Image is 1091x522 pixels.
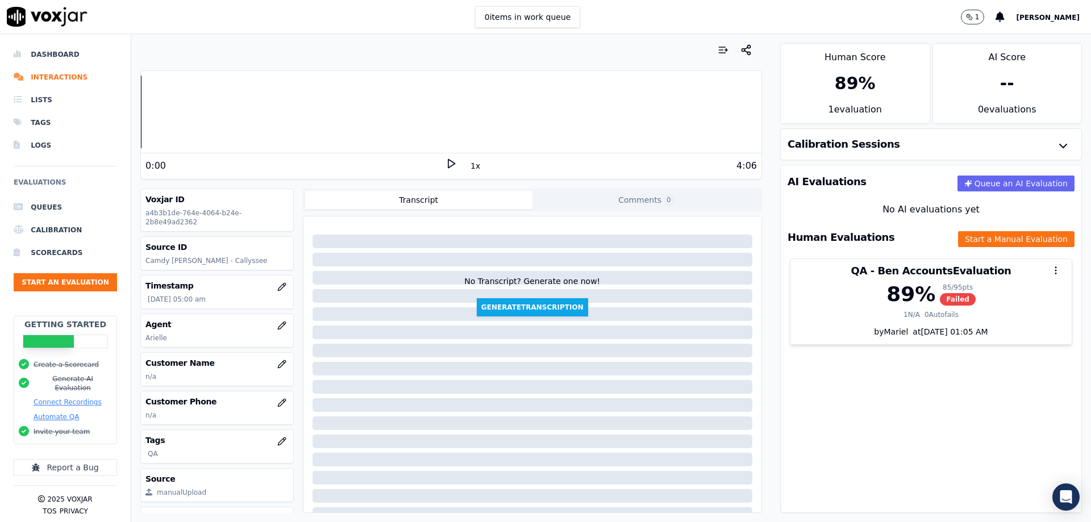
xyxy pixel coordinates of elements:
[1016,14,1080,22] span: [PERSON_NAME]
[148,295,288,304] p: [DATE] 05:00 am
[145,473,288,485] h3: Source
[940,283,976,292] div: 85 / 95 pts
[157,488,206,497] div: manualUpload
[145,319,288,330] h3: Agent
[925,310,959,319] div: 0 Autofails
[145,256,288,265] p: Camdy [PERSON_NAME] - Callyssee
[145,372,288,381] p: n/a
[788,139,900,149] h3: Calibration Sessions
[1000,73,1014,94] div: --
[60,507,88,516] button: Privacy
[790,326,1072,344] div: by Mariel
[145,194,288,205] h3: Voxjar ID
[24,319,106,330] h2: Getting Started
[145,241,288,253] h3: Source ID
[477,298,588,316] button: GenerateTranscription
[790,203,1072,216] div: No AI evaluations yet
[14,43,117,66] a: Dashboard
[145,357,288,369] h3: Customer Name
[14,241,117,264] a: Scorecards
[47,495,92,504] p: 2025 Voxjar
[14,273,117,291] button: Start an Evaluation
[145,396,288,407] h3: Customer Phone
[34,398,102,407] button: Connect Recordings
[933,44,1081,64] div: AI Score
[940,293,976,306] span: Failed
[957,176,1075,191] button: Queue an AI Evaluation
[43,507,56,516] button: TOS
[933,103,1081,123] div: 0 evaluation s
[305,191,532,209] button: Transcript
[835,73,876,94] div: 89 %
[7,7,88,27] img: voxjar logo
[145,280,288,291] h3: Timestamp
[14,219,117,241] a: Calibration
[34,360,99,369] button: Create a Scorecard
[14,111,117,134] a: Tags
[736,159,757,173] div: 4:06
[788,177,867,187] h3: AI Evaluations
[14,134,117,157] a: Logs
[464,275,600,298] div: No Transcript? Generate one now!
[34,427,90,436] button: Invite your team
[781,103,929,123] div: 1 evaluation
[14,196,117,219] a: Queues
[961,10,996,24] button: 1
[1052,483,1080,511] div: Open Intercom Messenger
[145,411,288,420] p: n/a
[14,459,117,476] button: Report a Bug
[886,283,935,306] div: 89 %
[958,231,1075,247] button: Start a Manual Evaluation
[145,435,288,446] h3: Tags
[1016,10,1091,24] button: [PERSON_NAME]
[14,66,117,89] a: Interactions
[664,195,674,205] span: 0
[903,310,920,319] div: 1 N/A
[908,326,988,337] div: at [DATE] 01:05 AM
[468,158,482,174] button: 1x
[14,89,117,111] a: Lists
[532,191,760,209] button: Comments
[788,232,894,243] h3: Human Evaluations
[145,208,288,227] p: a4b3b1de-764e-4064-b24e-2b8e49ad2362
[148,449,288,458] p: QA
[781,44,929,64] div: Human Score
[34,374,112,392] button: Generate AI Evaluation
[145,159,166,173] div: 0:00
[34,412,79,421] button: Automate QA
[961,10,985,24] button: 1
[475,6,581,28] button: 0items in work queue
[14,176,117,196] h6: Evaluations
[145,333,288,343] p: Arielle
[975,12,980,22] p: 1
